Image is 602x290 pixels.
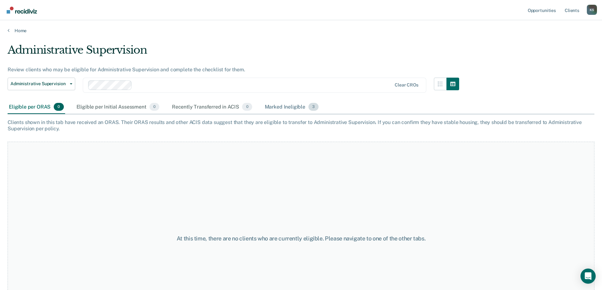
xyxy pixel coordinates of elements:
[155,235,448,242] div: At this time, there are no clients who are currently eligible. Please navigate to one of the othe...
[242,103,252,111] span: 0
[149,103,159,111] span: 0
[308,103,319,111] span: 3
[8,100,65,114] div: Eligible per ORAS0
[395,82,418,88] div: Clear CROs
[8,119,594,131] div: Clients shown in this tab have received an ORAS. Their ORAS results and other ACIS data suggest t...
[171,100,253,114] div: Recently Transferred in ACIS0
[7,7,37,14] img: Recidiviz
[8,44,459,62] div: Administrative Supervision
[581,269,596,284] div: Open Intercom Messenger
[587,5,597,15] div: K S
[587,5,597,15] button: Profile dropdown button
[8,28,594,33] a: Home
[8,78,75,90] button: Administrative Supervision
[264,100,320,114] div: Marked Ineligible3
[75,100,161,114] div: Eligible per Initial Assessment0
[10,81,67,86] span: Administrative Supervision
[54,103,64,111] span: 0
[8,67,459,73] div: Review clients who may be eligible for Administrative Supervision and complete the checklist for ...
